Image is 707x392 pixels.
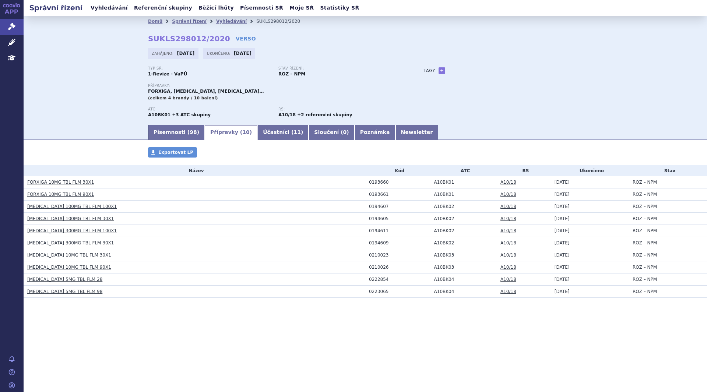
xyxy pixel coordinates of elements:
[369,240,430,246] div: 0194609
[430,165,497,176] th: ATC
[24,165,365,176] th: Název
[500,240,516,246] a: A10/18
[369,216,430,221] div: 0194605
[24,3,88,13] h2: Správní řízení
[395,125,439,140] a: Newsletter
[196,3,236,13] a: Běžící lhůty
[238,3,285,13] a: Písemnosti SŘ
[216,19,247,24] a: Vyhledávání
[500,228,516,233] a: A10/18
[278,71,305,77] strong: ROZ – NPM
[500,180,516,185] a: A10/18
[365,165,430,176] th: Kód
[293,129,300,135] span: 11
[555,277,570,282] span: [DATE]
[27,252,111,258] a: [MEDICAL_DATA] 10MG TBL FLM 30X1
[629,188,707,201] td: ROZ – NPM
[27,216,114,221] a: [MEDICAL_DATA] 100MG TBL FLM 30X1
[278,112,296,117] strong: empagliflozin, dapagliflozin, kapagliflozin
[500,216,516,221] a: A10/18
[555,240,570,246] span: [DATE]
[629,261,707,273] td: ROZ – NPM
[629,225,707,237] td: ROZ – NPM
[430,273,497,286] td: ERTUGLIFLOZIN
[629,201,707,213] td: ROZ – NPM
[369,228,430,233] div: 0194611
[148,89,264,94] span: FORXIGA, [MEDICAL_DATA], [MEDICAL_DATA]…
[177,51,195,56] strong: [DATE]
[555,204,570,209] span: [DATE]
[629,165,707,176] th: Stav
[27,192,94,197] a: FORXIGA 10MG TBL FLM 90X1
[132,3,194,13] a: Referenční skupiny
[172,19,207,24] a: Správní řízení
[500,204,516,209] a: A10/18
[205,125,257,140] a: Přípravky (10)
[430,201,497,213] td: KANAGLIFLOZIN
[148,19,162,24] a: Domů
[500,192,516,197] a: A10/18
[430,225,497,237] td: KANAGLIFLOZIN
[497,165,551,176] th: RS
[287,3,316,13] a: Moje SŘ
[369,192,430,197] div: 0193661
[148,96,218,100] span: (celkem 4 brandy / 10 balení)
[369,289,430,294] div: 0223065
[555,228,570,233] span: [DATE]
[500,289,516,294] a: A10/18
[629,286,707,298] td: ROZ – NPM
[555,289,570,294] span: [DATE]
[234,51,252,56] strong: [DATE]
[152,50,175,56] span: Zahájeno:
[430,237,497,249] td: KANAGLIFLOZIN
[629,213,707,225] td: ROZ – NPM
[555,180,570,185] span: [DATE]
[148,84,409,88] p: Přípravky:
[148,66,271,71] p: Typ SŘ:
[500,265,516,270] a: A10/18
[190,129,197,135] span: 98
[242,129,249,135] span: 10
[148,125,205,140] a: Písemnosti (98)
[430,286,497,298] td: ERTUGLIFLOZIN
[27,277,102,282] a: [MEDICAL_DATA] 5MG TBL FLM 28
[500,252,516,258] a: A10/18
[343,129,347,135] span: 0
[369,252,430,258] div: 0210023
[27,289,102,294] a: [MEDICAL_DATA] 5MG TBL FLM 98
[439,67,445,74] a: +
[236,35,256,42] a: VERSO
[172,112,211,117] strong: +3 ATC skupiny
[555,265,570,270] span: [DATE]
[369,277,430,282] div: 0222854
[430,188,497,201] td: DAPAGLIFLOZIN
[278,107,401,112] p: RS:
[500,277,516,282] a: A10/18
[369,204,430,209] div: 0194607
[355,125,395,140] a: Poznámka
[369,180,430,185] div: 0193660
[423,66,435,75] h3: Tagy
[555,192,570,197] span: [DATE]
[27,180,94,185] a: FORXIGA 10MG TBL FLM 30X1
[555,216,570,221] span: [DATE]
[148,107,271,112] p: ATC:
[430,213,497,225] td: KANAGLIFLOZIN
[309,125,354,140] a: Sloučení (0)
[148,34,230,43] strong: SUKLS298012/2020
[629,176,707,188] td: ROZ – NPM
[629,237,707,249] td: ROZ – NPM
[278,66,401,71] p: Stav řízení:
[27,265,111,270] a: [MEDICAL_DATA] 10MG TBL FLM 90X1
[369,265,430,270] div: 0210026
[27,240,114,246] a: [MEDICAL_DATA] 300MG TBL FLM 30X1
[148,71,187,77] strong: 1-Revize - VaPÚ
[297,112,352,117] strong: +2 referenční skupiny
[318,3,361,13] a: Statistiky SŘ
[88,3,130,13] a: Vyhledávání
[629,273,707,286] td: ROZ – NPM
[430,249,497,261] td: EMPAGLIFLOZIN
[257,125,309,140] a: Účastníci (11)
[207,50,232,56] span: Ukončeno:
[148,147,197,158] a: Exportovat LP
